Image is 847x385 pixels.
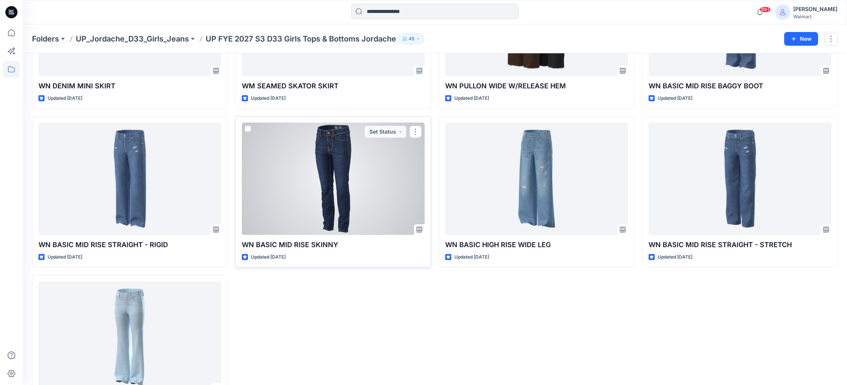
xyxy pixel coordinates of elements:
[38,123,221,235] a: WN BASIC MID RISE STRAIGHT - RIGID
[454,94,489,102] p: Updated [DATE]
[445,123,628,235] a: WN BASIC HIGH RISE WIDE LEG
[649,81,831,91] p: WN BASIC MID RISE BAGGY BOOT
[658,253,692,261] p: Updated [DATE]
[399,34,424,44] button: 45
[445,240,628,250] p: WN BASIC HIGH RISE WIDE LEG
[251,253,286,261] p: Updated [DATE]
[649,240,831,250] p: WN BASIC MID RISE STRAIGHT - STRETCH
[38,81,221,91] p: WN DENIM MINI SKIRT
[784,32,818,46] button: New
[658,94,692,102] p: Updated [DATE]
[793,5,837,14] div: [PERSON_NAME]
[48,94,82,102] p: Updated [DATE]
[242,81,425,91] p: WM SEAMED SKATOR SKIRT
[454,253,489,261] p: Updated [DATE]
[76,34,189,44] a: UP_Jordache_D33_Girls_Jeans
[409,35,414,43] p: 45
[780,9,786,15] svg: avatar
[793,14,837,19] div: Walmart
[649,123,831,235] a: WN BASIC MID RISE STRAIGHT - STRETCH
[48,253,82,261] p: Updated [DATE]
[206,34,396,44] p: UP FYE 2027 S3 D33 Girls Tops & Bottoms Jordache
[242,240,425,250] p: WN BASIC MID RISE SKINNY
[38,240,221,250] p: WN BASIC MID RISE STRAIGHT - RIGID
[759,6,771,13] span: 99+
[251,94,286,102] p: Updated [DATE]
[445,81,628,91] p: WN PULLON WIDE W/RELEASE HEM
[32,34,59,44] a: Folders
[242,123,425,235] a: WN BASIC MID RISE SKINNY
